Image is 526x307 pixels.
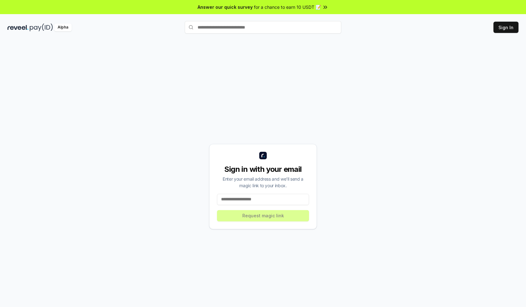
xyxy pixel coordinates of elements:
[217,164,309,174] div: Sign in with your email
[493,22,518,33] button: Sign In
[254,4,321,10] span: for a chance to earn 10 USDT 📝
[30,24,53,31] img: pay_id
[54,24,72,31] div: Alpha
[8,24,28,31] img: reveel_dark
[198,4,253,10] span: Answer our quick survey
[259,152,267,159] img: logo_small
[217,176,309,189] div: Enter your email address and we’ll send a magic link to your inbox.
